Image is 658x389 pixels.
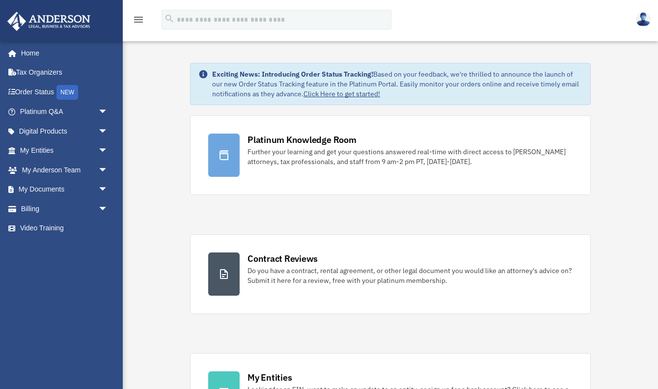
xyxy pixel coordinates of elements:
[133,14,144,26] i: menu
[7,199,123,219] a: Billingarrow_drop_down
[98,180,118,200] span: arrow_drop_down
[7,82,123,102] a: Order StatusNEW
[7,63,123,83] a: Tax Organizers
[7,160,123,180] a: My Anderson Teamarrow_drop_down
[212,70,373,79] strong: Exciting News: Introducing Order Status Tracking!
[133,17,144,26] a: menu
[98,199,118,219] span: arrow_drop_down
[7,141,123,161] a: My Entitiesarrow_drop_down
[190,115,591,195] a: Platinum Knowledge Room Further your learning and get your questions answered real-time with dire...
[4,12,93,31] img: Anderson Advisors Platinum Portal
[98,102,118,122] span: arrow_drop_down
[98,160,118,180] span: arrow_drop_down
[636,12,651,27] img: User Pic
[247,266,573,285] div: Do you have a contract, rental agreement, or other legal document you would like an attorney's ad...
[247,252,318,265] div: Contract Reviews
[7,121,123,141] a: Digital Productsarrow_drop_down
[247,371,292,384] div: My Entities
[7,180,123,199] a: My Documentsarrow_drop_down
[7,219,123,238] a: Video Training
[212,69,582,99] div: Based on your feedback, we're thrilled to announce the launch of our new Order Status Tracking fe...
[247,147,573,167] div: Further your learning and get your questions answered real-time with direct access to [PERSON_NAM...
[247,134,356,146] div: Platinum Knowledge Room
[303,89,380,98] a: Click Here to get started!
[190,234,591,314] a: Contract Reviews Do you have a contract, rental agreement, or other legal document you would like...
[98,121,118,141] span: arrow_drop_down
[164,13,175,24] i: search
[7,43,118,63] a: Home
[56,85,78,100] div: NEW
[7,102,123,122] a: Platinum Q&Aarrow_drop_down
[98,141,118,161] span: arrow_drop_down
